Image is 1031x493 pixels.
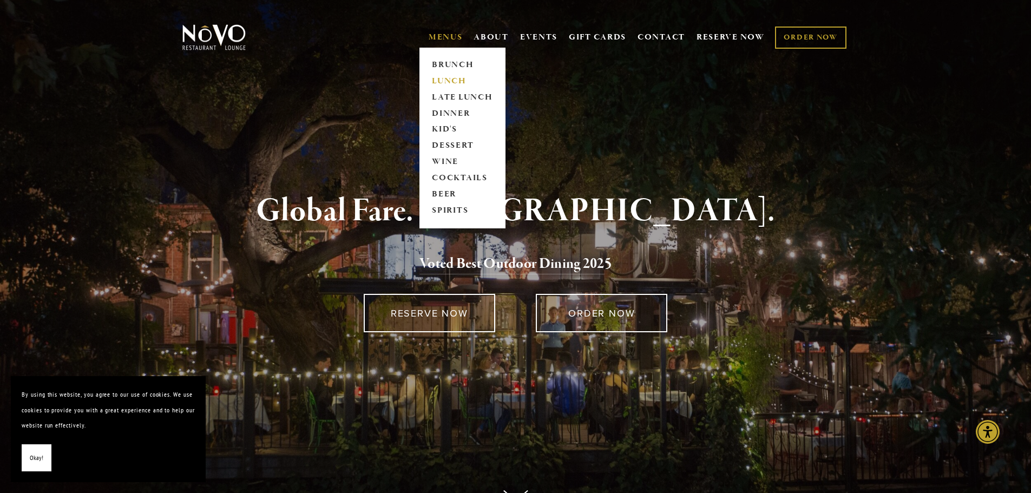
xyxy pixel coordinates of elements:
a: GIFT CARDS [569,27,626,48]
a: COCKTAILS [429,170,496,187]
button: Okay! [22,444,51,472]
div: Accessibility Menu [976,420,1000,444]
a: DINNER [429,106,496,122]
a: RESERVE NOW [697,27,765,48]
a: BRUNCH [429,57,496,73]
img: Novo Restaurant &amp; Lounge [180,24,248,51]
a: ABOUT [474,32,509,43]
a: KID'S [429,122,496,138]
a: RESERVE NOW [364,294,495,332]
a: ORDER NOW [775,27,846,49]
a: SPIRITS [429,203,496,219]
a: WINE [429,154,496,170]
h2: 5 [200,253,831,275]
a: EVENTS [520,32,557,43]
a: BEER [429,187,496,203]
a: MENUS [429,32,463,43]
a: LUNCH [429,73,496,89]
a: DESSERT [429,138,496,154]
span: Okay! [30,450,43,466]
a: LATE LUNCH [429,89,496,106]
a: CONTACT [638,27,685,48]
a: Voted Best Outdoor Dining 202 [419,254,605,275]
a: ORDER NOW [536,294,667,332]
section: Cookie banner [11,376,206,482]
strong: Global Fare. [GEOGRAPHIC_DATA]. [256,190,775,232]
p: By using this website, you agree to our use of cookies. We use cookies to provide you with a grea... [22,387,195,433]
